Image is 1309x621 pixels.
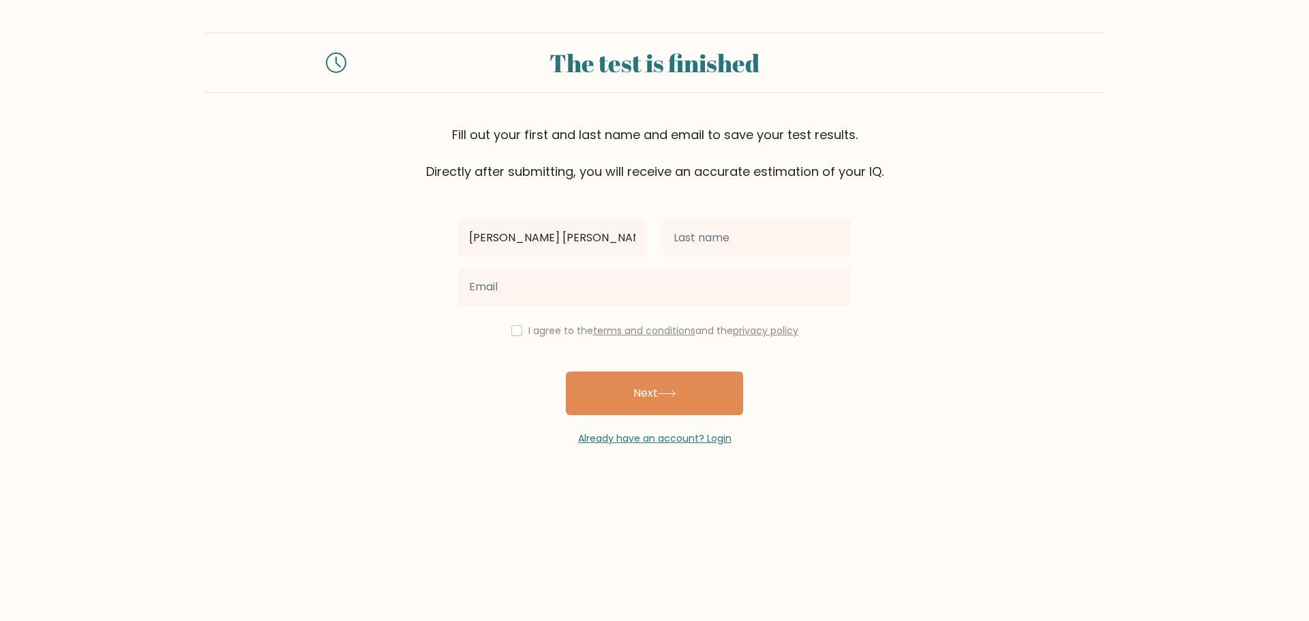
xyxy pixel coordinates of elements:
div: The test is finished [363,44,946,81]
label: I agree to the and the [528,324,798,337]
input: First name [458,219,646,257]
a: Already have an account? Login [578,431,732,445]
input: Email [458,268,851,306]
a: terms and conditions [593,324,695,337]
div: Fill out your first and last name and email to save your test results. Directly after submitting,... [205,125,1104,181]
button: Next [566,372,743,415]
input: Last name [663,219,851,257]
a: privacy policy [733,324,798,337]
